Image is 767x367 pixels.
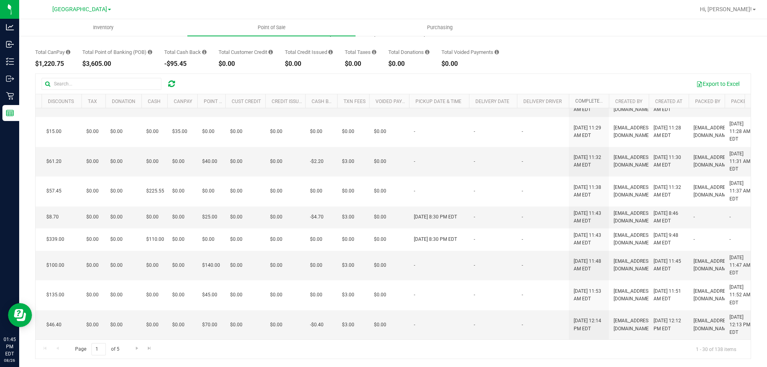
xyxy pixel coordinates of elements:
[110,213,123,221] span: $0.00
[522,236,523,243] span: -
[146,262,159,269] span: $0.00
[172,213,185,221] span: $0.00
[691,77,745,91] button: Export to Excel
[729,120,756,143] span: [DATE] 11:28 AM EDT
[574,317,604,332] span: [DATE] 12:14 PM EDT
[230,262,242,269] span: $0.00
[230,158,242,165] span: $0.00
[344,99,366,104] a: Txn Fees
[356,19,524,36] a: Purchasing
[700,6,752,12] span: Hi, [PERSON_NAME]!
[146,187,164,195] span: $225.55
[414,158,415,165] span: -
[270,158,282,165] span: $0.00
[164,61,207,67] div: -$95.45
[654,154,684,169] span: [DATE] 11:30 AM EDT
[388,50,429,55] div: Total Donations
[729,180,756,203] span: [DATE] 11:37 AM EDT
[6,92,14,100] inline-svg: Retail
[414,262,415,269] span: -
[693,317,732,332] span: [EMAIL_ADDRESS][DOMAIN_NAME]
[574,258,604,273] span: [DATE] 11:48 AM EDT
[693,236,695,243] span: -
[86,291,99,299] span: $0.00
[230,213,242,221] span: $0.00
[414,291,415,299] span: -
[202,187,215,195] span: $0.00
[474,262,475,269] span: -
[615,99,642,104] a: Created By
[574,288,604,303] span: [DATE] 11:53 AM EDT
[522,187,523,195] span: -
[35,50,70,55] div: Total CanPay
[414,236,457,243] span: [DATE] 8:30 PM EDT
[374,291,386,299] span: $0.00
[310,236,322,243] span: $0.00
[285,61,333,67] div: $0.00
[374,158,386,165] span: $0.00
[202,262,220,269] span: $140.00
[42,78,161,90] input: Search...
[574,232,604,247] span: [DATE] 11:43 AM EDT
[417,30,446,37] div: $5,935.45
[172,158,185,165] span: $0.00
[174,99,192,104] a: CanPay
[441,50,499,55] div: Total Voided Payments
[202,50,207,55] i: Sum of the cash-back amounts from rounded-up electronic payments for all purchases in the date ra...
[131,343,143,354] a: Go to the next page
[68,343,126,355] span: Page of 5
[416,24,463,31] span: Purchasing
[574,210,604,225] span: [DATE] 11:43 AM EDT
[415,99,461,104] a: Pickup Date & Time
[204,99,260,104] a: Point of Banking (POB)
[146,128,159,135] span: $0.00
[48,99,74,104] a: Discounts
[654,232,684,247] span: [DATE] 9:48 AM EDT
[46,236,64,243] span: $339.00
[655,99,682,104] a: Created At
[202,128,215,135] span: $0.00
[247,24,296,31] span: Point of Sale
[729,150,756,173] span: [DATE] 11:31 AM EDT
[144,343,155,354] a: Go to the last page
[84,30,127,37] div: 90
[310,158,324,165] span: -$2.20
[248,30,271,37] div: 413
[270,262,282,269] span: $0.00
[654,124,684,139] span: [DATE] 11:28 AM EDT
[693,288,732,303] span: [EMAIL_ADDRESS][DOMAIN_NAME]
[522,291,523,299] span: -
[425,50,429,55] i: Sum of all round-up-to-next-dollar total price adjustments for all purchases in the date range.
[91,343,106,355] input: 1
[328,50,333,55] i: Sum of all account credit issued for all refunds from returned purchases in the date range.
[693,184,732,199] span: [EMAIL_ADDRESS][DOMAIN_NAME]
[372,50,376,55] i: Sum of the total taxes for all purchases in the date range.
[345,61,376,67] div: $0.00
[268,50,273,55] i: Sum of the successful, non-voided payments using account credit for all purchases in the date range.
[729,213,731,221] span: -
[66,50,70,55] i: Sum of the successful, non-voided CanPay payment transactions for all purchases in the date range.
[148,50,152,55] i: Sum of the successful, non-voided point-of-banking payment transactions, both via payment termina...
[614,154,652,169] span: [EMAIL_ADDRESS][DOMAIN_NAME]
[474,321,475,329] span: -
[82,24,124,31] span: Inventory
[522,158,523,165] span: -
[172,291,185,299] span: $0.00
[614,210,652,225] span: [EMAIL_ADDRESS][DOMAIN_NAME]
[310,187,322,195] span: $0.00
[52,6,107,13] span: [GEOGRAPHIC_DATA]
[374,187,386,195] span: $0.00
[110,187,123,195] span: $0.00
[86,213,99,221] span: $0.00
[202,213,217,221] span: $25.00
[729,313,756,337] span: [DATE] 12:13 PM EDT
[270,291,282,299] span: $0.00
[219,61,273,67] div: $0.00
[6,23,14,31] inline-svg: Analytics
[112,99,135,104] a: Donation
[172,321,185,329] span: $0.00
[342,213,354,221] span: $3.00
[270,321,282,329] span: $0.00
[146,213,159,221] span: $0.00
[729,254,756,277] span: [DATE] 11:47 AM EDT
